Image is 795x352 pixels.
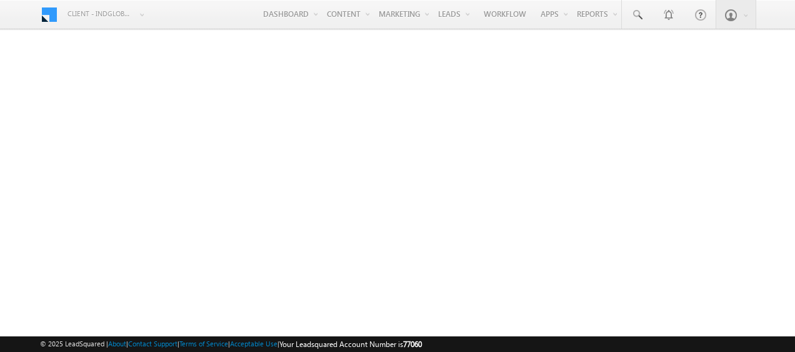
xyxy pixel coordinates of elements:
a: Contact Support [128,340,177,348]
span: 77060 [403,340,422,349]
a: About [108,340,126,348]
span: Your Leadsquared Account Number is [279,340,422,349]
a: Acceptable Use [230,340,277,348]
span: Client - indglobal1 (77060) [67,7,133,20]
span: © 2025 LeadSquared | | | | | [40,338,422,350]
a: Terms of Service [179,340,228,348]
